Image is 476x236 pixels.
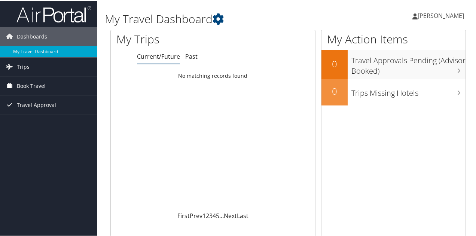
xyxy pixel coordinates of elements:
a: 1 [202,211,206,219]
span: [PERSON_NAME] [418,11,464,19]
a: Prev [190,211,202,219]
h1: My Action Items [321,31,466,46]
img: airportal-logo.png [16,5,91,22]
a: 0Trips Missing Hotels [321,79,466,105]
a: 4 [213,211,216,219]
h2: 0 [321,84,348,97]
span: … [219,211,224,219]
a: [PERSON_NAME] [412,4,472,26]
h1: My Travel Dashboard [105,10,349,26]
h3: Travel Approvals Pending (Advisor Booked) [351,51,466,76]
a: Next [224,211,237,219]
a: 0Travel Approvals Pending (Advisor Booked) [321,49,466,78]
span: Dashboards [17,27,47,45]
h1: My Trips [116,31,224,46]
a: 2 [206,211,209,219]
span: Trips [17,57,30,76]
a: First [177,211,190,219]
a: Last [237,211,248,219]
a: Past [185,52,198,60]
span: Travel Approval [17,95,56,114]
a: 3 [209,211,213,219]
a: Current/Future [137,52,180,60]
span: Book Travel [17,76,46,95]
td: No matching records found [111,68,315,82]
h3: Trips Missing Hotels [351,83,466,98]
a: 5 [216,211,219,219]
h2: 0 [321,57,348,70]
